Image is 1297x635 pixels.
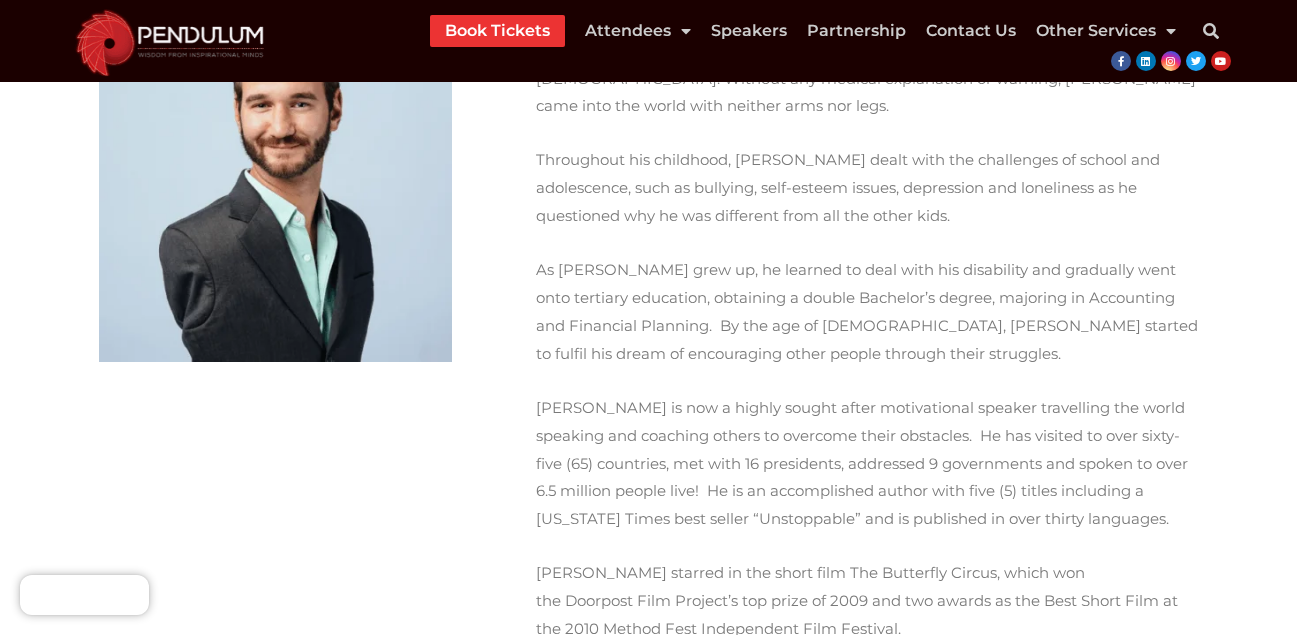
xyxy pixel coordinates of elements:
[585,15,691,47] a: Attendees
[711,15,787,47] a: Speakers
[536,398,1188,528] span: [PERSON_NAME] is now a highly sought after motivational speaker travelling the world speaking and...
[807,15,906,47] a: Partnership
[20,575,149,615] iframe: Brevo live chat
[926,15,1016,47] a: Contact Us
[430,15,1176,47] nav: Menu
[65,5,275,77] img: cropped-cropped-Pendulum-Summit-Logo-Website.png
[445,15,550,47] a: Book Tickets
[536,150,1160,225] span: Throughout his childhood, [PERSON_NAME] dealt with the challenges of school and adolescence, such...
[1191,11,1231,51] div: Search
[1036,15,1176,47] a: Other Services
[536,260,1198,363] span: As [PERSON_NAME] grew up, he learned to deal with his disability and gradually went onto tertiary...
